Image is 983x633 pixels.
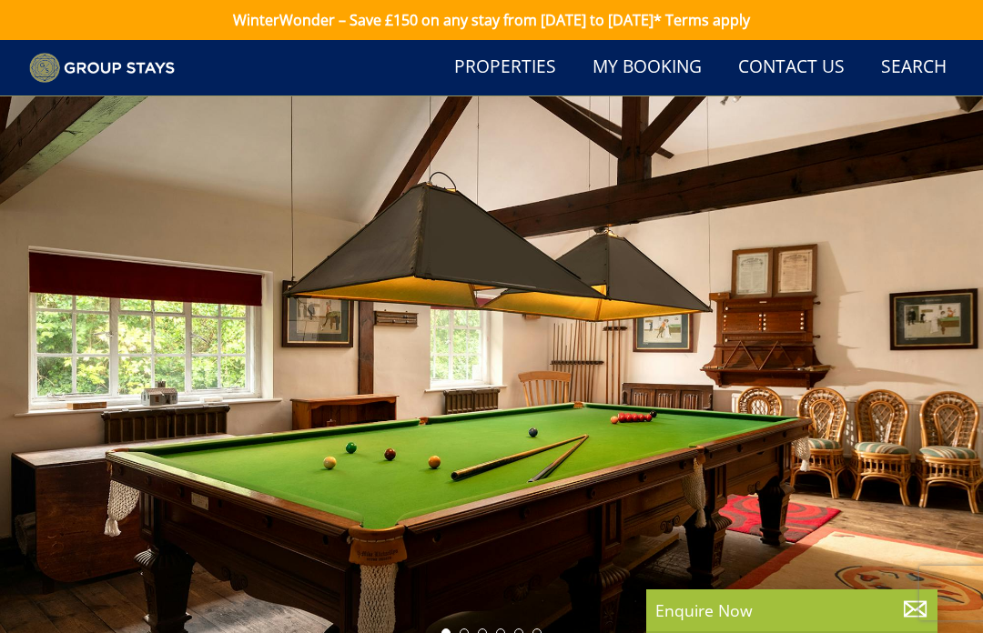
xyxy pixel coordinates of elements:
[447,47,563,88] a: Properties
[731,47,852,88] a: Contact Us
[874,47,954,88] a: Search
[585,47,709,88] a: My Booking
[655,598,928,622] p: Enquire Now
[29,53,175,84] img: Group Stays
